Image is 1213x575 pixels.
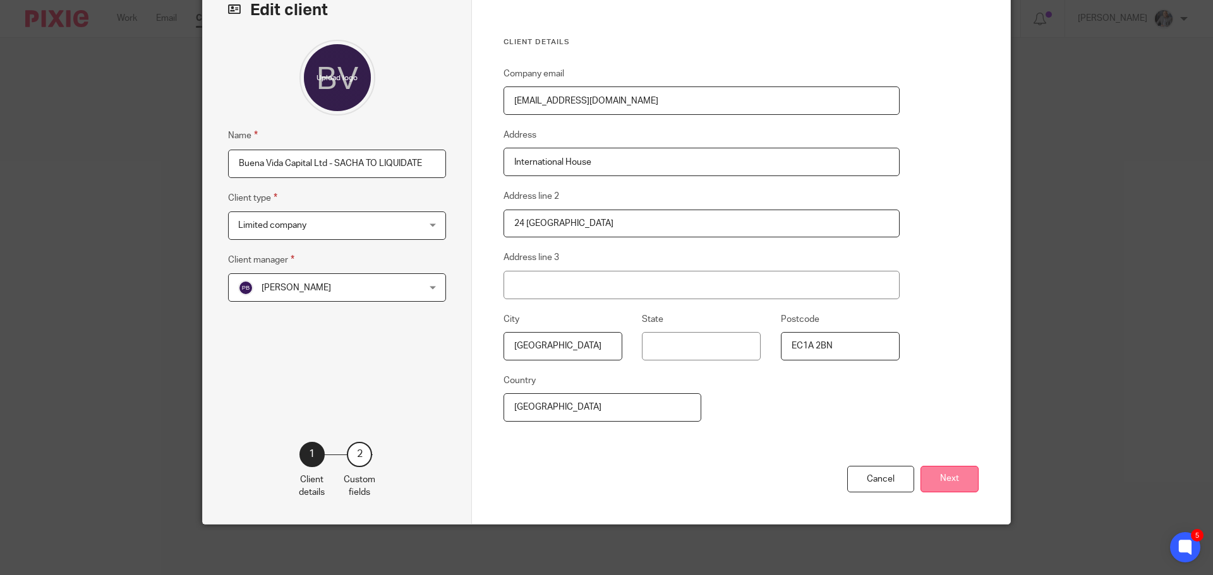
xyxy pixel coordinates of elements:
label: Address line 3 [504,251,559,264]
label: Name [228,128,258,143]
label: Company email [504,68,564,80]
img: svg%3E [238,280,253,295]
label: Client manager [228,252,294,267]
label: Address line 2 [504,190,559,203]
label: City [504,313,519,326]
p: Custom fields [344,473,375,499]
div: Cancel [847,466,914,493]
div: 5 [1191,529,1204,542]
button: Next [920,466,979,493]
label: Country [504,374,536,387]
span: [PERSON_NAME] [262,283,331,292]
p: Client details [299,473,325,499]
label: State [642,313,663,326]
label: Address [504,129,536,141]
label: Postcode [781,313,819,326]
label: Client type [228,191,277,205]
div: 2 [347,442,372,467]
h3: Client details [504,37,900,47]
span: Limited company [238,221,306,230]
div: 1 [299,442,325,467]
